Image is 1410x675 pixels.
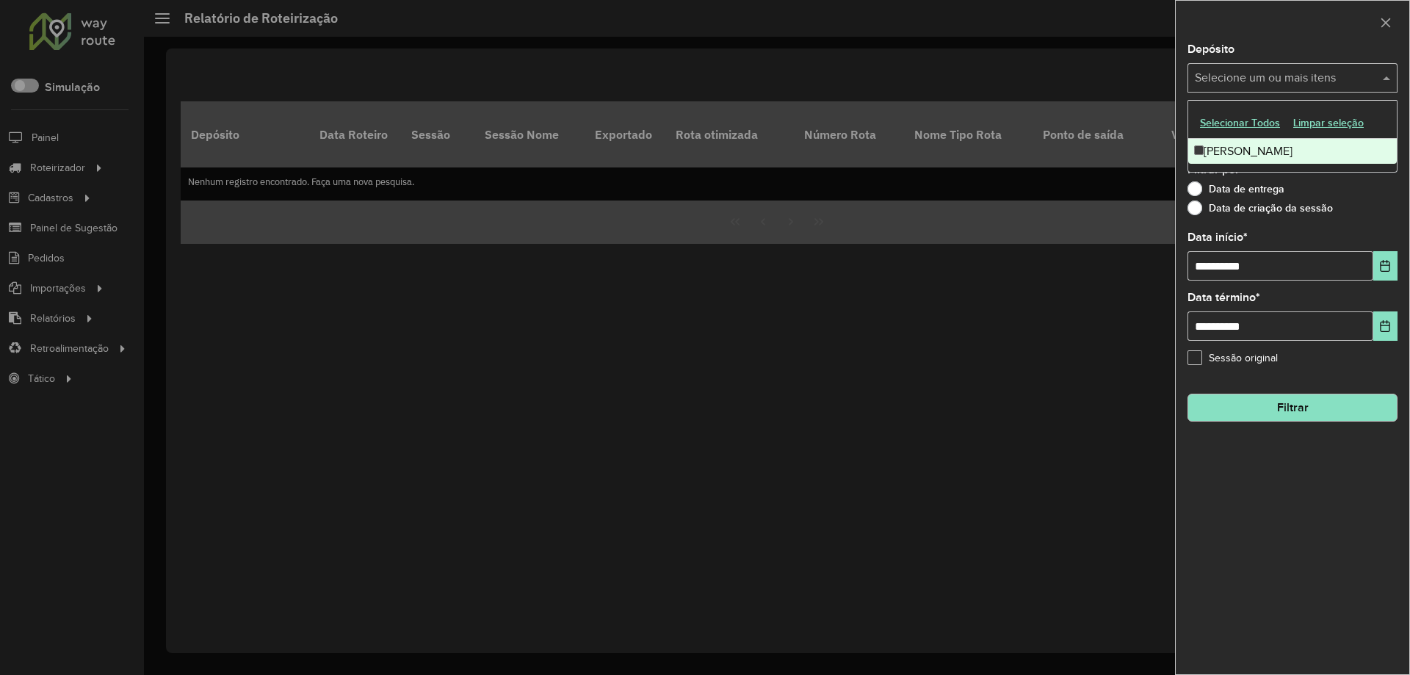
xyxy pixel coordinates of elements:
[1187,228,1248,246] label: Data início
[1187,289,1260,306] label: Data término
[1287,112,1370,134] button: Limpar seleção
[1187,100,1398,173] ng-dropdown-panel: Options list
[1187,181,1284,196] label: Data de entrega
[1373,311,1398,341] button: Choose Date
[1193,112,1287,134] button: Selecionar Todos
[1187,201,1333,215] label: Data de criação da sessão
[1187,394,1398,422] button: Filtrar
[1188,139,1397,164] div: [PERSON_NAME]
[1187,40,1234,58] label: Depósito
[1187,350,1278,366] label: Sessão original
[1373,251,1398,281] button: Choose Date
